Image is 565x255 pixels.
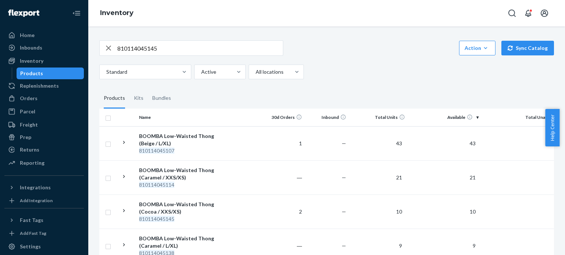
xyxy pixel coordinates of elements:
[4,131,84,143] a: Prep
[20,44,42,51] div: Inbounds
[152,88,171,109] div: Bundles
[261,109,305,126] th: 30d Orders
[4,144,84,156] a: Returns
[136,109,219,126] th: Name
[4,119,84,131] a: Freight
[20,82,59,90] div: Replenishments
[459,41,495,55] button: Action
[139,147,174,154] em: 810114045107
[465,44,490,52] div: Action
[349,109,408,126] th: Total Units
[4,92,84,104] a: Orders
[521,6,536,21] button: Open notifications
[342,140,346,146] span: —
[305,109,349,126] th: Inbound
[342,243,346,249] span: —
[100,9,134,17] a: Inventory
[4,157,84,169] a: Reporting
[505,6,519,21] button: Open Search Box
[20,32,35,39] div: Home
[4,214,84,226] button: Fast Tags
[545,109,559,146] button: Help Center
[342,208,346,215] span: —
[139,182,174,188] em: 810114045114
[20,243,41,250] div: Settings
[342,174,346,181] span: —
[20,134,31,141] div: Prep
[261,126,305,160] td: 1
[20,70,43,77] div: Products
[20,184,51,191] div: Integrations
[501,41,554,55] button: Sync Catalog
[4,196,84,205] a: Add Integration
[467,140,479,146] span: 43
[4,55,84,67] a: Inventory
[69,6,84,21] button: Close Navigation
[20,121,38,128] div: Freight
[139,167,216,181] div: BOOMBA Low-Waisted Thong (Caramel / XXS/XS)
[408,109,482,126] th: Available
[20,108,35,115] div: Parcel
[104,88,125,109] div: Products
[139,216,174,222] em: 810114045145
[20,95,38,102] div: Orders
[4,229,84,238] a: Add Fast Tag
[20,159,45,167] div: Reporting
[139,235,216,249] div: BOOMBA Low-Waisted Thong (Caramel / L/XL)
[200,68,201,76] input: Active
[467,208,479,215] span: 10
[8,10,39,17] img: Flexport logo
[4,29,84,41] a: Home
[20,230,46,236] div: Add Fast Tag
[537,6,552,21] button: Open account menu
[20,146,39,153] div: Returns
[4,42,84,54] a: Inbounds
[20,197,53,204] div: Add Integration
[4,241,84,252] a: Settings
[261,160,305,194] td: ―
[467,174,479,181] span: 21
[4,182,84,193] button: Integrations
[470,243,479,249] span: 9
[106,68,106,76] input: Standard
[117,41,283,55] input: Search inventory by name or sku
[17,68,84,79] a: Products
[20,216,43,224] div: Fast Tags
[94,3,139,24] ol: breadcrumbs
[20,57,43,65] div: Inventory
[4,80,84,92] a: Replenishments
[134,88,143,109] div: Kits
[261,194,305,229] td: 2
[393,140,405,146] span: 43
[4,106,84,117] a: Parcel
[396,243,405,249] span: 9
[393,174,405,181] span: 21
[139,201,216,215] div: BOOMBA Low-Waisted Thong (Cocoa / XXS/XS)
[393,208,405,215] span: 10
[139,132,216,147] div: BOOMBA Low-Waisted Thong (Beige / L/XL)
